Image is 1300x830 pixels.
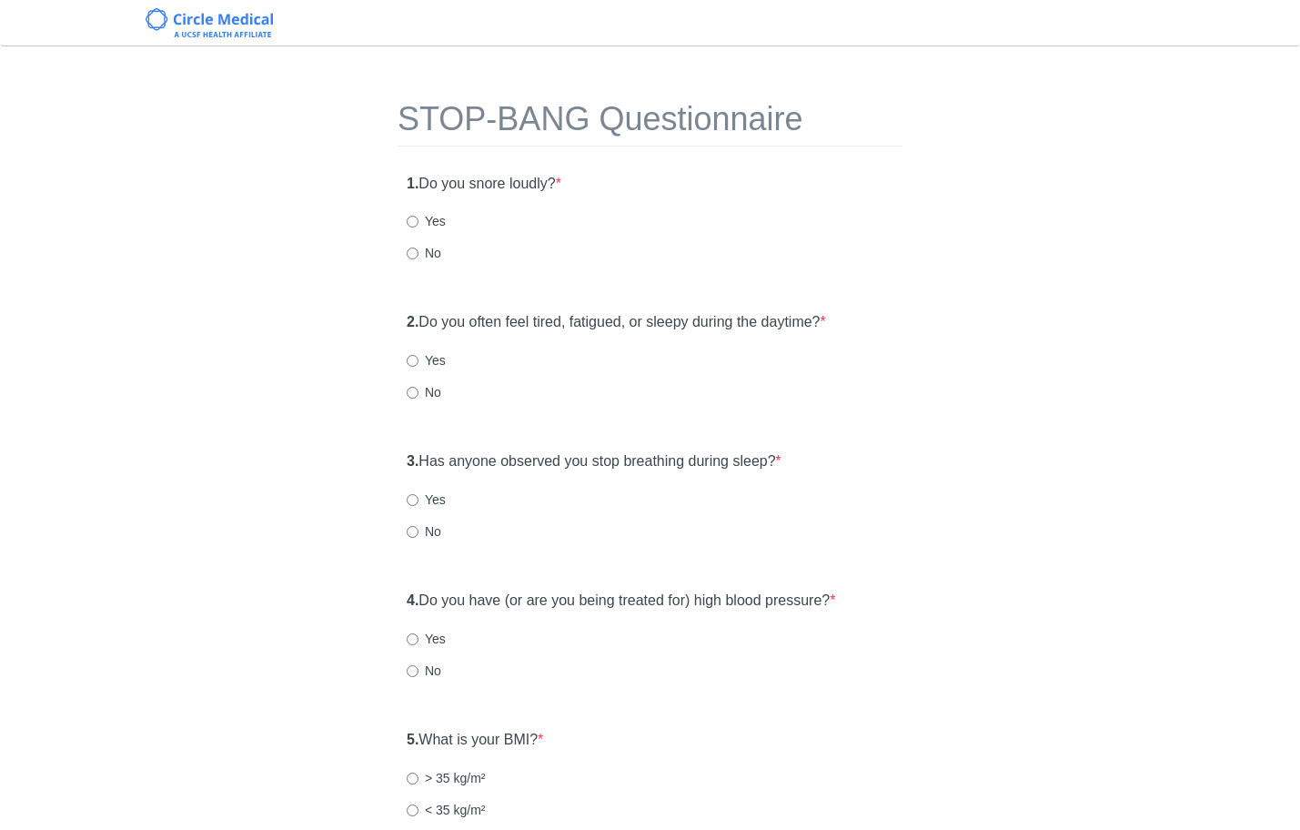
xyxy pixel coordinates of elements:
[407,730,543,751] label: What is your BMI?
[407,244,441,262] label: No
[407,453,418,469] strong: 3.
[407,355,418,367] input: Yes
[407,212,446,230] label: Yes
[407,383,441,401] label: No
[407,526,418,538] input: No
[407,633,418,645] input: Yes
[407,174,561,195] label: Do you snore loudly?
[407,494,418,506] input: Yes
[146,8,274,37] img: Circle Medical Logo
[407,592,418,608] strong: 4.
[407,732,418,747] strong: 5.
[407,773,418,784] input: > 35 kg/m²
[398,101,902,147] h1: STOP-BANG Questionnaire
[407,491,446,509] label: Yes
[407,805,418,816] input: < 35 kg/m²
[407,801,486,819] label: < 35 kg/m²
[407,176,418,191] strong: 1.
[407,314,418,329] strong: 2.
[407,351,446,369] label: Yes
[407,522,441,541] label: No
[407,591,835,612] label: Do you have (or are you being treated for) high blood pressure?
[407,312,826,333] label: Do you often feel tired, fatigued, or sleepy during the daytime?
[407,769,486,787] label: > 35 kg/m²
[407,387,418,399] input: No
[407,662,441,680] label: No
[407,451,781,472] label: Has anyone observed you stop breathing during sleep?
[407,665,418,677] input: No
[407,630,446,648] label: Yes
[407,248,418,259] input: No
[407,216,418,228] input: Yes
